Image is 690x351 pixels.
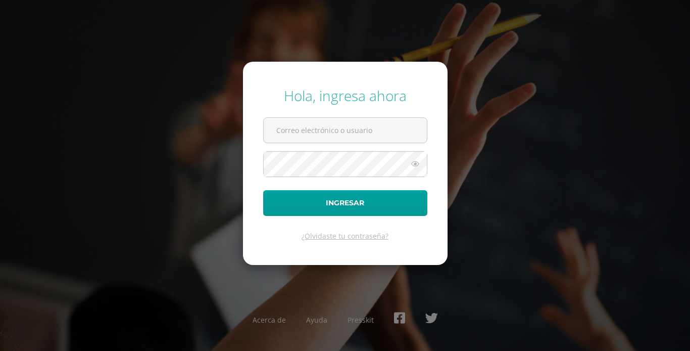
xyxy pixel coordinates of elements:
[306,315,327,325] a: Ayuda
[264,118,427,143] input: Correo electrónico o usuario
[263,190,427,216] button: Ingresar
[253,315,286,325] a: Acerca de
[348,315,374,325] a: Presskit
[302,231,388,241] a: ¿Olvidaste tu contraseña?
[263,86,427,105] div: Hola, ingresa ahora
